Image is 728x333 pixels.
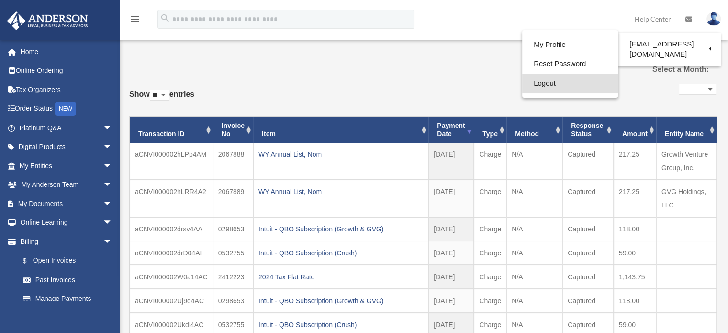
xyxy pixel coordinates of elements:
[522,74,618,93] a: Logout
[213,117,253,143] th: Invoice No: activate to sort column ascending
[160,13,170,23] i: search
[213,241,253,265] td: 0532755
[130,241,213,265] td: aCNVI000002drD04AI
[4,11,91,30] img: Anderson Advisors Platinum Portal
[562,217,614,241] td: Captured
[130,289,213,313] td: aCNVI000002Uj9q4AC
[103,138,122,157] span: arrow_drop_down
[562,289,614,313] td: Captured
[614,289,656,313] td: 118.00
[618,35,721,63] a: [EMAIL_ADDRESS][DOMAIN_NAME]
[562,143,614,180] td: Captured
[258,222,423,236] div: Intuit - QBO Subscription (Growth & GVG)
[103,213,122,233] span: arrow_drop_down
[474,143,506,180] td: Charge
[474,217,506,241] td: Charge
[103,156,122,176] span: arrow_drop_down
[506,241,562,265] td: N/A
[506,180,562,217] td: N/A
[474,180,506,217] td: Charge
[7,42,127,61] a: Home
[7,118,127,138] a: Platinum Q&Aarrow_drop_down
[13,270,122,289] a: Past Invoices
[614,143,656,180] td: 217.25
[253,117,428,143] th: Item: activate to sort column ascending
[7,194,127,213] a: My Documentsarrow_drop_down
[55,102,76,116] div: NEW
[614,180,656,217] td: 217.25
[103,232,122,252] span: arrow_drop_down
[428,180,474,217] td: [DATE]
[129,13,141,25] i: menu
[258,185,423,198] div: WY Annual List, Nom
[7,99,127,119] a: Order StatusNEW
[213,180,253,217] td: 2067889
[130,180,213,217] td: aCNVI000002hLRR4A2
[13,289,127,309] a: Manage Payments
[562,241,614,265] td: Captured
[506,143,562,180] td: N/A
[626,63,709,76] label: Select a Month:
[129,88,194,111] label: Show entries
[656,180,717,217] td: GVG Holdings, LLC
[213,265,253,289] td: 2412223
[103,118,122,138] span: arrow_drop_down
[130,217,213,241] td: aCNVI000002drsv4AA
[428,217,474,241] td: [DATE]
[474,117,506,143] th: Type: activate to sort column ascending
[428,241,474,265] td: [DATE]
[103,175,122,195] span: arrow_drop_down
[213,289,253,313] td: 0298653
[506,265,562,289] td: N/A
[562,265,614,289] td: Captured
[428,117,474,143] th: Payment Date: activate to sort column ascending
[522,54,618,74] a: Reset Password
[7,213,127,232] a: Online Learningarrow_drop_down
[474,241,506,265] td: Charge
[428,143,474,180] td: [DATE]
[506,117,562,143] th: Method: activate to sort column ascending
[614,265,656,289] td: 1,143.75
[474,289,506,313] td: Charge
[258,294,423,308] div: Intuit - QBO Subscription (Growth & GVG)
[7,232,127,251] a: Billingarrow_drop_down
[506,217,562,241] td: N/A
[258,270,423,284] div: 2024 Tax Flat Rate
[258,148,423,161] div: WY Annual List, Nom
[7,80,127,99] a: Tax Organizers
[103,194,122,214] span: arrow_drop_down
[656,143,717,180] td: Growth Venture Group, Inc.
[258,318,423,332] div: Intuit - QBO Subscription (Crush)
[258,246,423,260] div: Intuit - QBO Subscription (Crush)
[130,265,213,289] td: aCNVI000002W0a14AC
[428,289,474,313] td: [DATE]
[7,156,127,175] a: My Entitiesarrow_drop_down
[213,217,253,241] td: 0298653
[506,289,562,313] td: N/A
[130,143,213,180] td: aCNVI000002hLPp4AM
[7,175,127,195] a: My Anderson Teamarrow_drop_down
[614,217,656,241] td: 118.00
[614,241,656,265] td: 59.00
[7,61,127,80] a: Online Ordering
[7,138,127,157] a: Digital Productsarrow_drop_down
[13,251,127,271] a: $Open Invoices
[562,117,614,143] th: Response Status: activate to sort column ascending
[130,117,213,143] th: Transaction ID: activate to sort column ascending
[213,143,253,180] td: 2067888
[562,180,614,217] td: Captured
[428,265,474,289] td: [DATE]
[150,90,169,101] select: Showentries
[614,117,656,143] th: Amount: activate to sort column ascending
[706,12,721,26] img: User Pic
[474,265,506,289] td: Charge
[129,17,141,25] a: menu
[522,35,618,55] a: My Profile
[28,255,33,267] span: $
[656,117,717,143] th: Entity Name: activate to sort column ascending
